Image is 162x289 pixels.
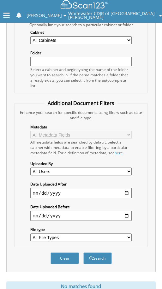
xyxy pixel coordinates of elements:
button: Clear [51,252,79,264]
a: here [115,150,123,156]
label: Folder [30,50,132,56]
div: Optionally limit your search to a particular cabinet or folder [18,22,145,27]
div: All metadata fields are searched by default. Select a cabinet with metadata to enable filtering b... [30,139,132,156]
label: Date Uploaded Before [30,204,132,209]
label: Metadata [30,124,132,130]
label: Date Uploaded After [30,181,132,187]
label: File type [30,227,132,232]
legend: Additional Document Filters [45,100,117,107]
input: end [30,211,132,221]
button: Search [83,252,112,264]
label: Cabinet [30,30,132,35]
input: start [30,188,132,198]
span: [PERSON_NAME] [27,14,62,17]
label: Uploaded By [30,161,132,166]
div: Enhance your search for specific documents using filters such as date and file type. [18,110,145,121]
div: Select a cabinet and begin typing the name of the folder you want to search in. If the name match... [30,67,132,88]
span: Whitewater CDJR of [GEOGRAPHIC_DATA][PERSON_NAME] [68,12,158,19]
